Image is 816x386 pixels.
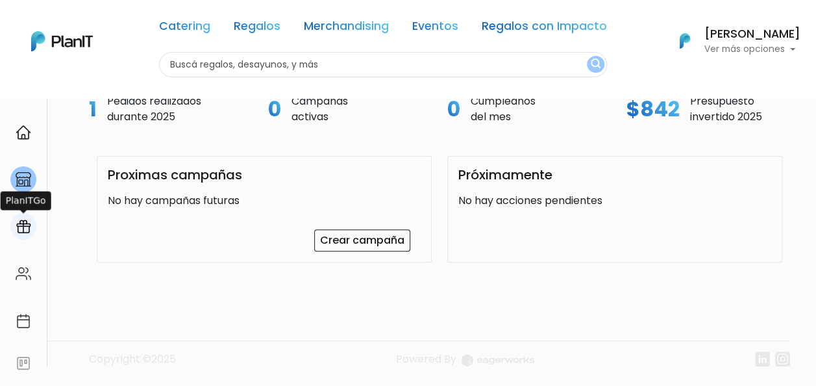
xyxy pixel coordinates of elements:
img: marketplace-4ceaa7011d94191e9ded77b95e3339b90024bf715f7c57f8cf31f2d8c509eaba.svg [16,172,31,187]
img: people-662611757002400ad9ed0e3c099ab2801c6687ba6c219adb57efc949bc21e19d.svg [16,266,31,281]
p: No hay acciones pendientes [458,193,771,209]
img: instagram-7ba2a2629254302ec2a9470e65da5de918c9f3c9a63008f8abed3140a32961bf.svg [775,352,790,367]
h2: 0 [447,97,460,122]
p: Copyright ©2025 [89,352,176,377]
h2: 0 [268,97,281,122]
img: PlanIt Logo [31,31,93,51]
p: Pedidos realizados durante 2025 [107,94,201,125]
img: home-e721727adea9d79c4d83392d1f703f7f8bce08238fde08b1acbfd93340b81755.svg [16,125,31,140]
a: Eventos [412,21,458,36]
p: Ver más opciones [704,45,800,54]
img: campaigns-02234683943229c281be62815700db0a1741e53638e28bf9629b52c665b00959.svg [16,219,31,235]
a: Powered By [396,352,534,377]
div: PlanITGo [1,191,51,210]
img: PlanIt Logo [671,27,699,55]
h3: Próximamente [458,167,552,183]
input: Buscá regalos, desayunos, y más [159,52,607,77]
h2: 1 [89,97,97,122]
button: PlanIt Logo [PERSON_NAME] Ver más opciones [663,24,800,58]
p: Cumpleaños del mes [471,94,536,125]
img: linkedin-cc7d2dbb1a16aff8e18f147ffe980d30ddd5d9e01409788280e63c91fc390ff4.svg [755,352,770,367]
a: Regalos con Impacto [482,21,607,36]
h6: [PERSON_NAME] [704,29,800,40]
div: ¿Necesitás ayuda? [67,12,187,38]
p: No hay campañas futuras [108,193,421,209]
p: Campañas activas [291,94,348,125]
img: logo_eagerworks-044938b0bf012b96b195e05891a56339191180c2d98ce7df62ca656130a436fa.svg [462,354,534,367]
img: calendar-87d922413cdce8b2cf7b7f5f62616a5cf9e4887200fb71536465627b3292af00.svg [16,313,31,329]
h3: Proximas campañas [108,167,242,183]
a: Crear campaña [314,229,410,251]
h2: $842 [626,97,680,122]
a: Catering [159,21,210,36]
p: Presupuesto invertido 2025 [690,94,762,125]
a: Regalos [234,21,280,36]
img: feedback-78b5a0c8f98aac82b08bfc38622c3050aee476f2c9584af64705fc4e61158814.svg [16,355,31,371]
span: translation missing: es.layouts.footer.powered_by [396,352,456,367]
a: Merchandising [304,21,389,36]
img: search_button-432b6d5273f82d61273b3651a40e1bd1b912527efae98b1b7a1b2c0702e16a8d.svg [591,58,600,71]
